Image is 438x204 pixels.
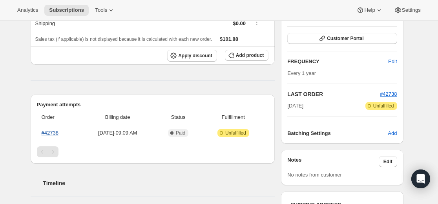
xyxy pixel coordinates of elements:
[233,20,246,26] span: $0.00
[388,129,397,137] span: Add
[383,55,401,68] button: Edit
[411,169,430,188] div: Open Intercom Messenger
[383,158,392,165] span: Edit
[287,58,388,66] h2: FREQUENCY
[178,53,212,59] span: Apply discount
[203,113,264,121] span: Fulfillment
[383,127,401,140] button: Add
[31,15,135,32] th: Shipping
[90,5,120,16] button: Tools
[37,101,269,109] h2: Payment attempts
[49,7,84,13] span: Subscriptions
[95,7,107,13] span: Tools
[82,129,154,137] span: [DATE] · 09:09 AM
[225,130,246,136] span: Unfulfilled
[380,91,397,97] a: #42738
[35,36,212,42] span: Sales tax (if applicable) is not displayed because it is calculated with each new order.
[287,33,397,44] button: Customer Portal
[44,5,89,16] button: Subscriptions
[287,102,303,110] span: [DATE]
[43,179,275,187] h2: Timeline
[380,90,397,98] button: #42738
[37,109,79,126] th: Order
[82,113,154,121] span: Billing date
[379,156,397,167] button: Edit
[389,5,425,16] button: Settings
[167,50,217,62] button: Apply discount
[220,36,238,42] span: $101.88
[388,58,397,66] span: Edit
[364,7,375,13] span: Help
[42,130,58,136] a: #42738
[13,5,43,16] button: Analytics
[225,50,268,61] button: Add product
[159,113,198,121] span: Status
[373,103,394,109] span: Unfulfilled
[287,90,380,98] h2: LAST ORDER
[287,156,379,167] h3: Notes
[37,146,269,157] nav: Pagination
[327,35,363,42] span: Customer Portal
[287,172,342,178] span: No notes from customer
[17,7,38,13] span: Analytics
[287,70,316,76] span: Every 1 year
[287,129,388,137] h6: Batching Settings
[236,52,264,58] span: Add product
[402,7,421,13] span: Settings
[176,130,185,136] span: Paid
[352,5,387,16] button: Help
[250,18,263,27] button: Shipping actions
